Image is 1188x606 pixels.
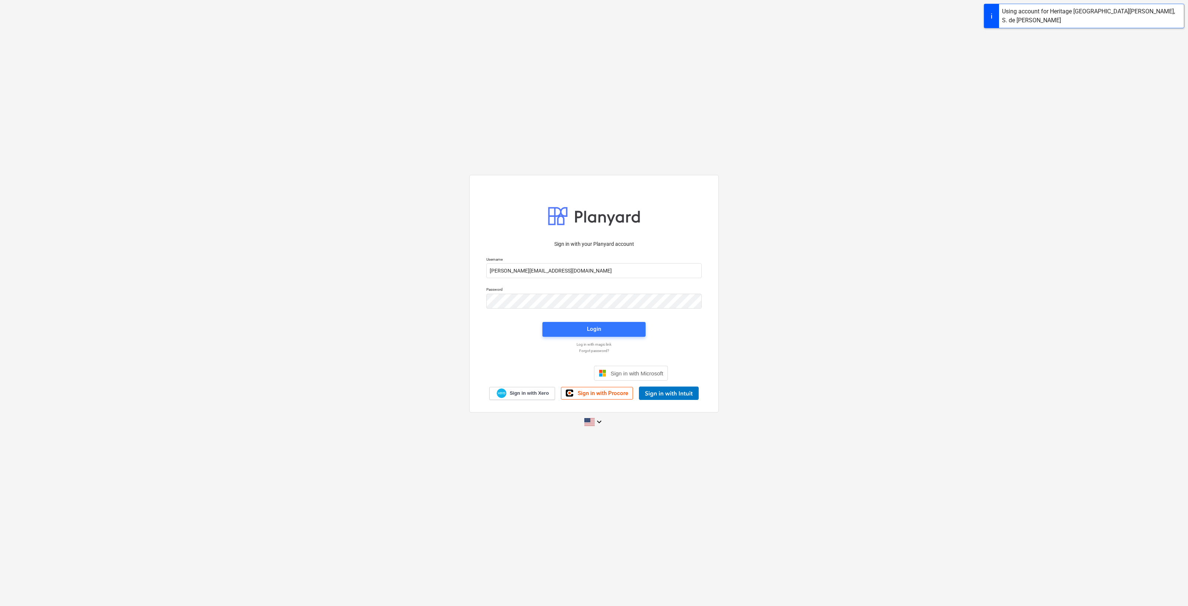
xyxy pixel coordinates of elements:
img: Microsoft logo [599,369,606,377]
p: Username [486,257,702,263]
span: Sign in with Procore [578,390,628,397]
div: Using account for Heritage [GEOGRAPHIC_DATA][PERSON_NAME], S. de [PERSON_NAME] [1002,7,1181,25]
img: Xero logo [497,388,506,398]
a: Sign in with Procore [561,387,633,400]
button: Login [542,322,646,337]
p: Password [486,287,702,293]
span: Sign in with Xero [510,390,549,397]
a: Log in with magic link [483,342,705,347]
p: Sign in with your Planyard account [486,240,702,248]
input: Username [486,263,702,278]
a: Forgot password? [483,348,705,353]
i: keyboard_arrow_down [595,417,604,426]
div: Login [587,324,601,334]
iframe: Sign in with Google Button [516,365,592,381]
a: Sign in with Xero [489,387,555,400]
span: Sign in with Microsoft [611,370,663,377]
